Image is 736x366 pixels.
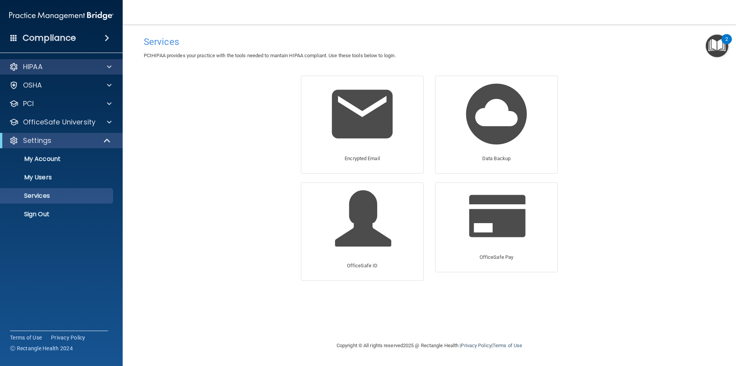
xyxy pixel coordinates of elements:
[9,118,112,127] a: OfficeSafe University
[23,62,43,71] p: HIPAA
[326,78,399,151] img: Encrypted Email
[493,343,522,348] a: Terms of Use
[301,76,424,174] a: Encrypted Email Encrypted Email
[5,210,110,218] p: Sign Out
[9,99,112,108] a: PCI
[347,261,378,270] p: OfficeSafe ID
[725,39,728,49] div: 2
[23,33,76,43] h4: Compliance
[435,76,558,174] a: Data Backup Data Backup
[345,154,380,163] p: Encrypted Email
[482,154,511,163] p: Data Backup
[9,136,111,145] a: Settings
[51,334,85,341] a: Privacy Policy
[289,333,569,358] div: Copyright © All rights reserved 2025 @ Rectangle Health | |
[461,343,491,348] a: Privacy Policy
[144,53,396,58] span: PCIHIPAA provides your practice with the tools needed to mantain HIPAA compliant. Use these tools...
[5,192,110,200] p: Services
[10,334,42,341] a: Terms of Use
[301,182,424,280] a: OfficeSafe ID
[706,35,728,57] button: Open Resource Center, 2 new notifications
[435,182,558,272] a: OfficeSafe Pay
[5,174,110,181] p: My Users
[10,344,73,352] span: Ⓒ Rectangle Health 2024
[5,155,110,163] p: My Account
[9,62,112,71] a: HIPAA
[9,8,113,23] img: PMB logo
[23,136,51,145] p: Settings
[23,118,95,127] p: OfficeSafe University
[144,37,715,47] h4: Services
[480,253,513,262] p: OfficeSafe Pay
[23,81,42,90] p: OSHA
[9,81,112,90] a: OSHA
[698,313,727,342] iframe: Drift Widget Chat Controller
[460,78,533,151] img: Data Backup
[23,99,34,108] p: PCI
